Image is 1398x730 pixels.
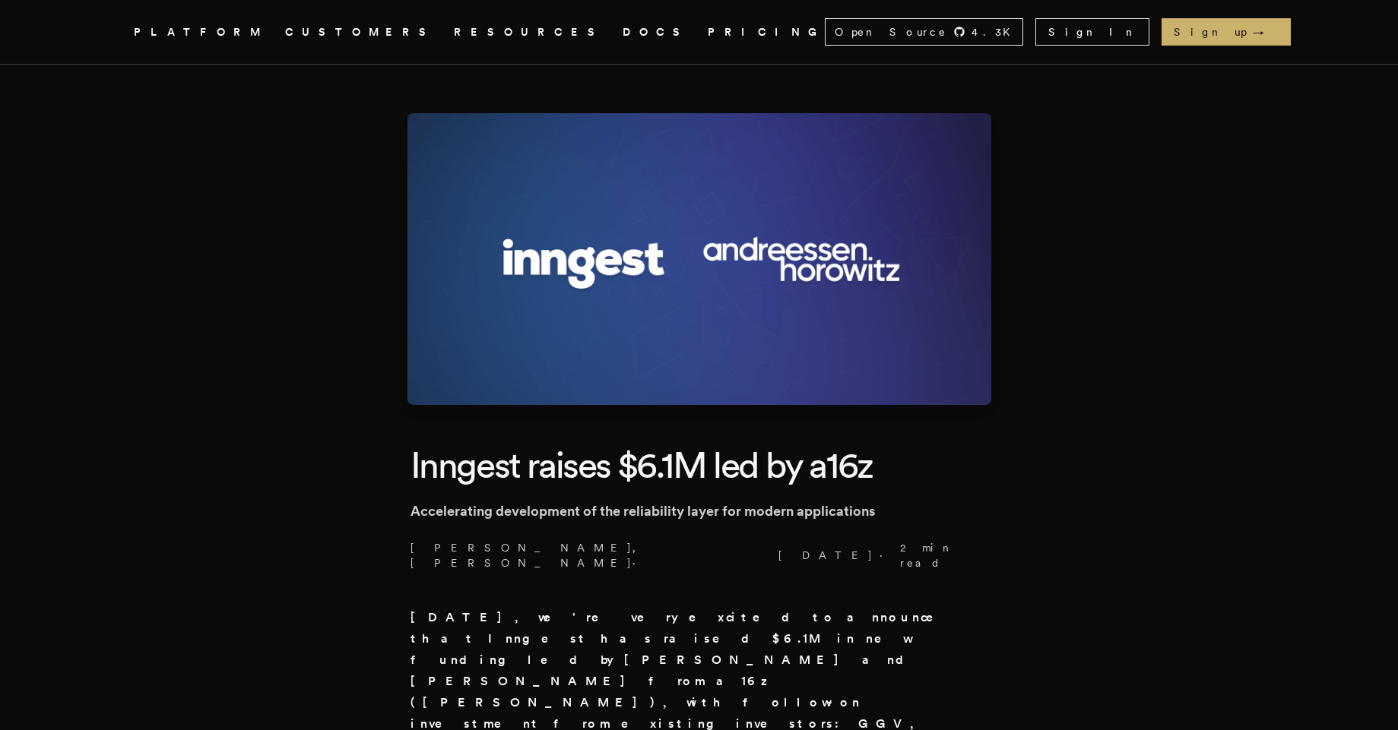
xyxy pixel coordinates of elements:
a: Sign In [1035,18,1149,46]
p: Accelerating development of the reliability layer for modern applications [411,501,988,522]
a: PRICING [708,23,825,42]
a: CUSTOMERS [285,23,436,42]
span: [DATE] [775,548,873,563]
a: DOCS [623,23,689,42]
a: Sign up [1162,18,1291,46]
p: [PERSON_NAME], [PERSON_NAME] · · [411,540,988,570]
h1: Inngest raises $6.1M led by a16z [411,441,988,488]
span: 4.3 K [972,24,1019,40]
span: Open Source [835,24,947,40]
span: 2 min read [900,540,979,570]
button: RESOURCES [454,23,604,42]
button: PLATFORM [134,23,267,42]
img: Featured image for Inngest raises $6.1M led by a16z blog post [407,113,991,405]
span: → [1253,24,1279,40]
